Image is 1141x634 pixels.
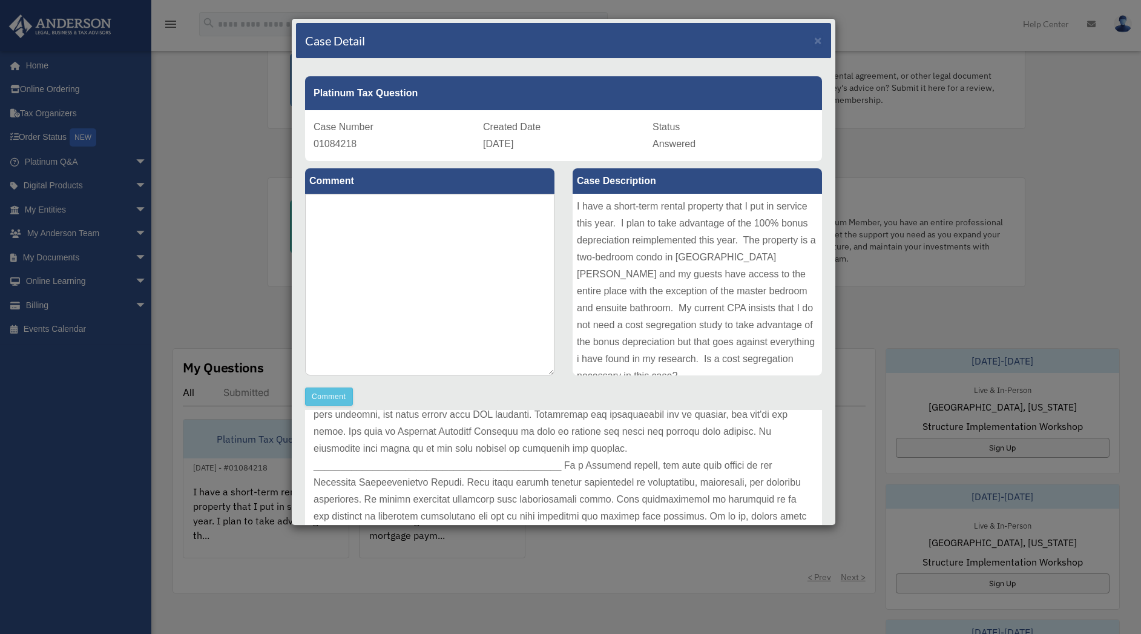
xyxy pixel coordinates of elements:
div: Platinum Tax Question [305,76,822,110]
p: Lo ipsumdo sitametcon adip Elitsedd eiusmodtem inc utlabo etdoloremagna al eni Adminimv Quisno. E... [314,237,814,627]
h4: Case Detail [305,32,365,49]
span: Answered [653,139,695,149]
label: Comment [305,168,554,194]
button: Comment [305,388,353,406]
span: Created Date [483,122,541,132]
label: Case Description [573,168,822,194]
div: I have a short-term rental property that I put in service this year. I plan to take advantage of ... [573,194,822,375]
span: Case Number [314,122,373,132]
span: 01084218 [314,139,357,149]
button: Close [814,34,822,47]
span: [DATE] [483,139,513,149]
span: × [814,33,822,47]
span: Status [653,122,680,132]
